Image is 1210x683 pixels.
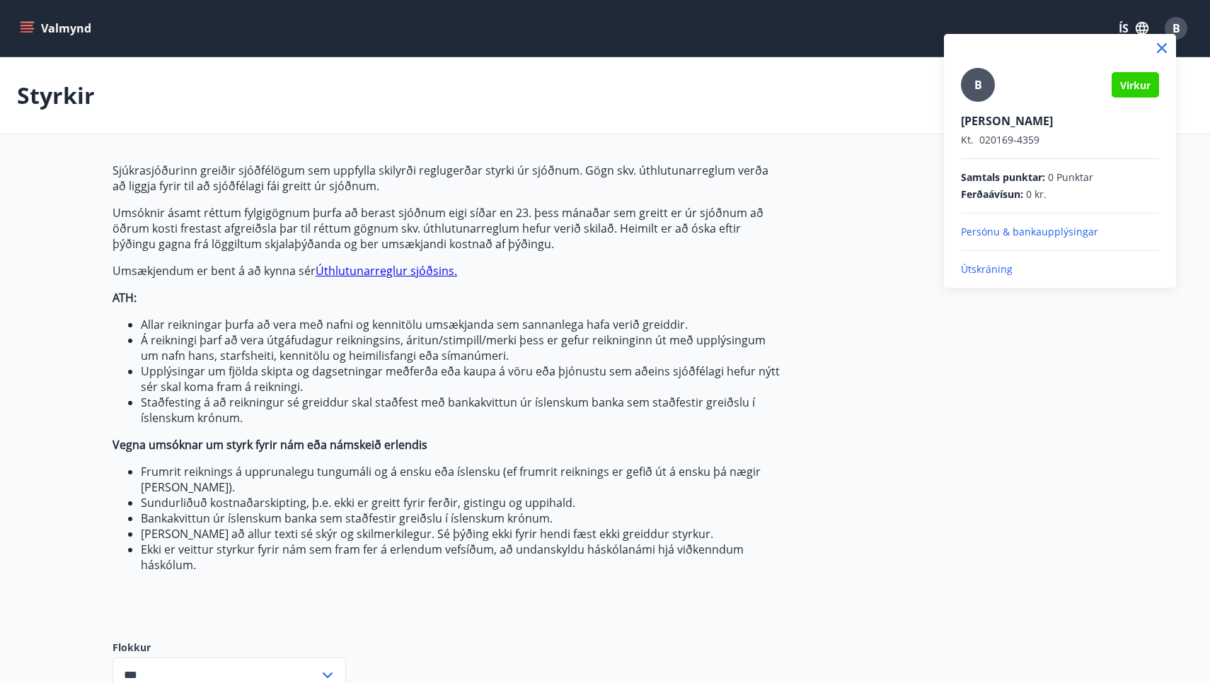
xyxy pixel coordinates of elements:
p: 020169-4359 [961,133,1159,147]
p: Persónu & bankaupplýsingar [961,225,1159,239]
span: 0 kr. [1026,187,1047,202]
span: Samtals punktar : [961,170,1045,185]
span: B [974,77,982,93]
span: Ferðaávísun : [961,187,1023,202]
p: Útskráning [961,262,1159,276]
p: [PERSON_NAME] [961,113,1159,129]
span: Virkur [1120,78,1151,92]
span: 0 Punktar [1048,170,1093,185]
span: Kt. [961,133,974,146]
